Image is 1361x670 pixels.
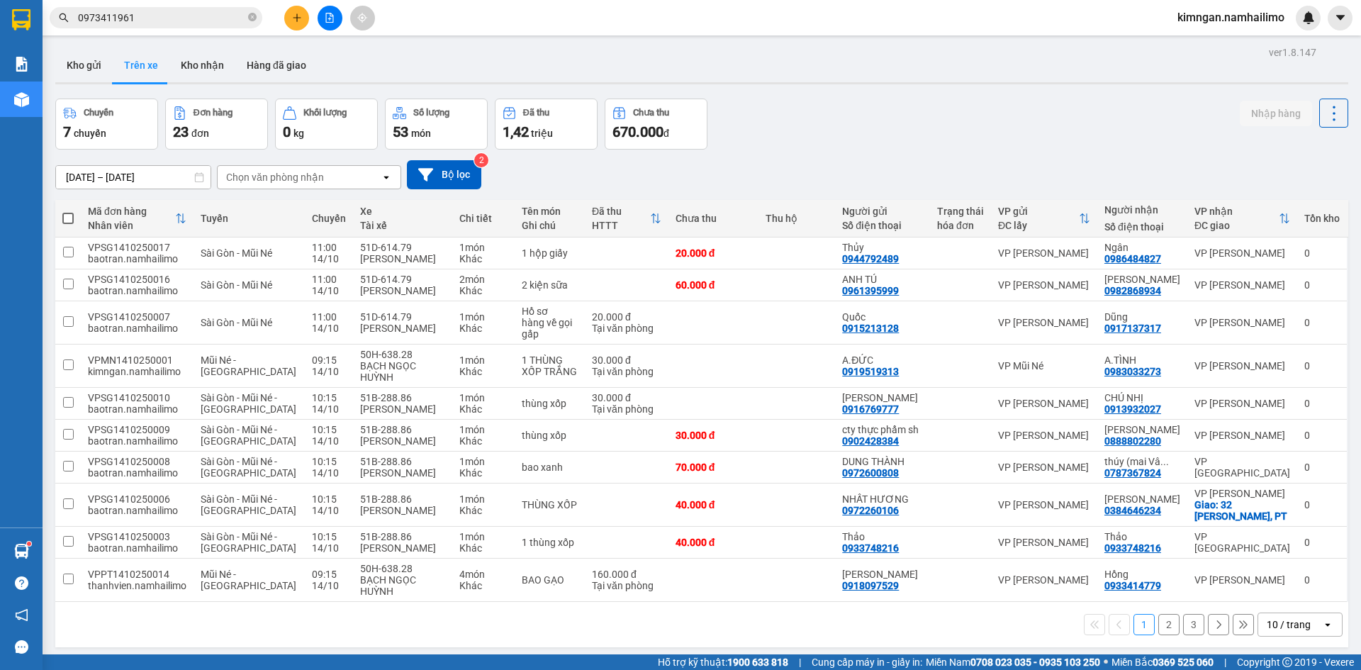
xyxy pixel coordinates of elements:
div: VP Mũi Né [998,360,1090,372]
div: Chọn văn phòng nhận [226,170,324,184]
span: caret-down [1334,11,1347,24]
div: VP [PERSON_NAME] [1194,398,1290,409]
div: 0972600808 [842,467,899,479]
div: 0 [1304,360,1340,372]
div: BẠCH NGỌC HUỲNH [360,574,445,597]
div: Thu hộ [766,213,829,224]
div: 51B-288.86 [360,493,445,505]
div: Tại văn phòng [592,580,661,591]
div: ver 1.8.147 [1269,45,1316,60]
div: VP [PERSON_NAME] [1194,488,1290,499]
div: A.TÌNH [1104,354,1180,366]
div: Chưa thu [633,108,669,118]
div: Khối lượng [303,108,347,118]
div: 51D-614.79 [360,311,445,323]
div: thùng xốp [522,430,578,441]
div: 14/10 [312,435,346,447]
span: món [411,128,431,139]
button: Khối lượng0kg [275,99,378,150]
svg: open [1322,619,1333,630]
div: CHÚ NHỊ [1104,392,1180,403]
div: VP [PERSON_NAME] [1194,317,1290,328]
span: Sài Gòn - Mũi Né [201,279,272,291]
div: [PERSON_NAME] [360,542,445,554]
div: VP [PERSON_NAME] [998,499,1090,510]
div: 10:15 [312,424,346,435]
div: Hồ sơ [522,306,578,317]
div: 0986484827 [1104,253,1161,264]
div: VP [GEOGRAPHIC_DATA] [1194,456,1290,479]
div: thúy (mai Vân ) [1104,456,1180,467]
div: [PERSON_NAME] [360,505,445,516]
div: 50H-638.28 [360,563,445,574]
div: VPSG1410250010 [88,392,186,403]
div: 14/10 [312,403,346,415]
div: 0913932027 [1104,403,1161,415]
div: Trạng thái [937,206,984,217]
div: 51B-288.86 [360,424,445,435]
div: 2 kiện sữa [522,279,578,291]
button: Trên xe [113,48,169,82]
div: VP [PERSON_NAME] [1194,430,1290,441]
div: 50H-638.28 [360,349,445,360]
button: Kho nhận [169,48,235,82]
div: 0933748216 [842,542,899,554]
div: 30.000 đ [592,392,661,403]
div: 14/10 [312,285,346,296]
span: triệu [531,128,553,139]
th: Toggle SortBy [585,200,668,238]
div: ĐC giao [1194,220,1279,231]
div: HTTT [592,220,650,231]
div: 14/10 [312,505,346,516]
div: 0 [1304,247,1340,259]
div: Người gửi [842,206,923,217]
div: DUNG THÀNH [842,456,923,467]
input: Tìm tên, số ĐT hoặc mã đơn [78,10,245,26]
div: Thảo [1104,531,1180,542]
span: Sài Gòn - Mũi Né - [GEOGRAPHIC_DATA] [201,424,296,447]
button: 1 [1133,614,1155,635]
div: 14/10 [312,253,346,264]
span: kimngan.namhailimo [1166,9,1296,26]
span: notification [15,608,28,622]
div: Khác [459,403,507,415]
div: Đã thu [523,108,549,118]
div: Tài xế [360,220,445,231]
span: 670.000 [612,123,663,140]
img: warehouse-icon [14,92,29,107]
button: Chưa thu670.000đ [605,99,707,150]
div: ANH TÚ [842,274,923,285]
div: VP gửi [998,206,1079,217]
span: plus [292,13,302,23]
div: 10:15 [312,531,346,542]
div: Khác [459,323,507,334]
div: 1 món [459,311,507,323]
span: Cung cấp máy in - giấy in: [812,654,922,670]
div: 0 [1304,499,1340,510]
span: message [15,640,28,654]
div: [PERSON_NAME] [360,253,445,264]
span: 1,42 [503,123,529,140]
button: 2 [1158,614,1180,635]
div: Chi tiết [459,213,507,224]
div: Đơn hàng [194,108,233,118]
div: Số lượng [413,108,449,118]
span: ... [1160,456,1169,467]
span: | [799,654,801,670]
div: Khác [459,253,507,264]
div: 14/10 [312,467,346,479]
div: Tên món [522,206,578,217]
div: NHẤT HƯƠNG [842,493,923,505]
sup: 2 [474,153,488,167]
div: Lê Yên Mai [1104,493,1180,505]
div: 51B-288.86 [360,531,445,542]
div: cty thực phẩm sh [842,424,923,435]
div: 51B-288.86 [360,456,445,467]
th: Toggle SortBy [991,200,1097,238]
div: VP [PERSON_NAME] [998,398,1090,409]
div: baotran.namhailimo [88,323,186,334]
div: Ngân [1104,242,1180,253]
span: 53 [393,123,408,140]
div: 51B-288.86 [360,392,445,403]
sup: 1 [27,542,31,546]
